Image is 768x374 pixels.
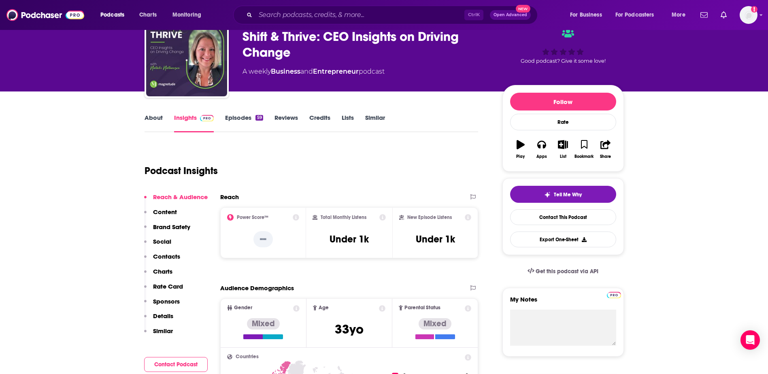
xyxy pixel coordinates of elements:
[607,292,621,298] img: Podchaser Pro
[615,9,654,21] span: For Podcasters
[516,154,525,159] div: Play
[464,10,483,20] span: Ctrl K
[610,8,666,21] button: open menu
[153,193,208,201] p: Reach & Audience
[600,154,611,159] div: Share
[697,8,711,22] a: Show notifications dropdown
[144,312,173,327] button: Details
[253,231,273,247] p: --
[740,6,757,24] button: Show profile menu
[560,154,566,159] div: List
[95,8,135,21] button: open menu
[271,68,300,75] a: Business
[153,253,180,260] p: Contacts
[153,238,171,245] p: Social
[740,6,757,24] img: User Profile
[554,191,582,198] span: Tell Me Why
[309,114,330,132] a: Credits
[153,312,173,320] p: Details
[313,68,359,75] a: Entrepreneur
[247,318,280,329] div: Mixed
[570,9,602,21] span: For Business
[416,233,455,245] h3: Under 1k
[146,15,227,96] img: Shift & Thrive: CEO Insights on Driving Change
[274,114,298,132] a: Reviews
[740,6,757,24] span: Logged in as Shift_2
[516,5,530,13] span: New
[236,354,259,359] span: Countries
[153,208,177,216] p: Content
[145,165,218,177] h1: Podcast Insights
[536,268,598,275] span: Get this podcast via API
[574,154,594,159] div: Bookmark
[342,114,354,132] a: Lists
[220,193,239,201] h2: Reach
[330,233,369,245] h3: Under 1k
[407,215,452,220] h2: New Episode Listens
[153,223,190,231] p: Brand Safety
[419,318,451,329] div: Mixed
[574,135,595,164] button: Bookmark
[144,297,180,312] button: Sponsors
[672,9,685,21] span: More
[237,215,268,220] h2: Power Score™
[521,58,606,64] span: Good podcast? Give it some love!
[144,238,171,253] button: Social
[241,6,545,24] div: Search podcasts, credits, & more...
[255,115,263,121] div: 59
[225,114,263,132] a: Episodes59
[510,186,616,203] button: tell me why sparkleTell Me Why
[531,135,552,164] button: Apps
[144,208,177,223] button: Content
[255,8,464,21] input: Search podcasts, credits, & more...
[145,114,163,132] a: About
[153,268,172,275] p: Charts
[502,21,624,71] div: Good podcast? Give it some love!
[321,215,366,220] h2: Total Monthly Listens
[510,135,531,164] button: Play
[139,9,157,21] span: Charts
[510,295,616,310] label: My Notes
[144,223,190,238] button: Brand Safety
[544,191,551,198] img: tell me why sparkle
[144,253,180,268] button: Contacts
[153,327,173,335] p: Similar
[144,357,208,372] button: Contact Podcast
[564,8,612,21] button: open menu
[751,6,757,13] svg: Add a profile image
[6,7,84,23] img: Podchaser - Follow, Share and Rate Podcasts
[134,8,162,21] a: Charts
[144,283,183,297] button: Rate Card
[666,8,696,21] button: open menu
[510,114,616,130] div: Rate
[144,327,173,342] button: Similar
[365,114,385,132] a: Similar
[153,283,183,290] p: Rate Card
[536,154,547,159] div: Apps
[595,135,616,164] button: Share
[234,305,252,310] span: Gender
[521,261,605,281] a: Get this podcast via API
[494,13,527,17] span: Open Advanced
[607,291,621,298] a: Pro website
[335,321,364,337] span: 33 yo
[144,193,208,208] button: Reach & Audience
[144,268,172,283] button: Charts
[220,284,294,292] h2: Audience Demographics
[100,9,124,21] span: Podcasts
[740,330,760,350] div: Open Intercom Messenger
[243,67,385,76] div: A weekly podcast
[319,305,329,310] span: Age
[167,8,212,21] button: open menu
[200,115,214,121] img: Podchaser Pro
[552,135,573,164] button: List
[404,305,440,310] span: Parental Status
[300,68,313,75] span: and
[490,10,531,20] button: Open AdvancedNew
[510,93,616,110] button: Follow
[510,232,616,247] button: Export One-Sheet
[174,114,214,132] a: InsightsPodchaser Pro
[510,209,616,225] a: Contact This Podcast
[172,9,201,21] span: Monitoring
